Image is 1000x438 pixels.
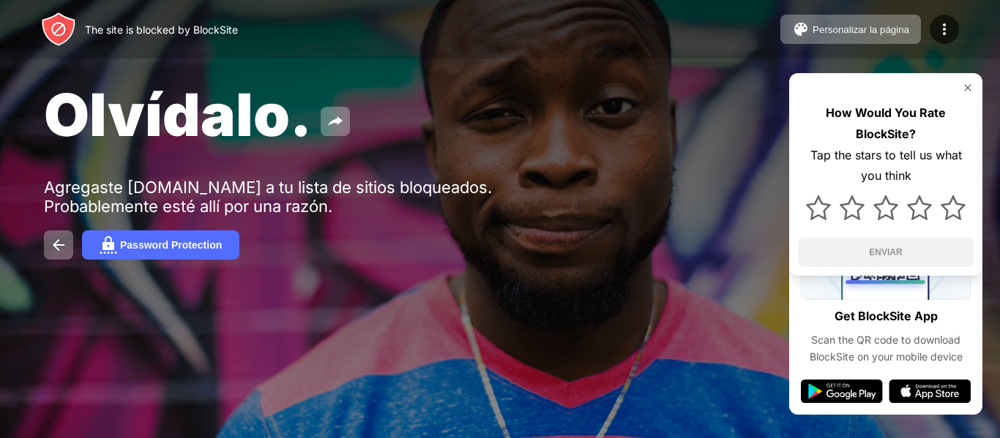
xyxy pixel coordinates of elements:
[100,236,117,254] img: password.svg
[873,195,898,220] img: star.svg
[327,113,344,130] img: share.svg
[806,195,831,220] img: star.svg
[798,145,974,187] div: Tap the stars to tell us what you think
[936,20,953,38] img: menu-icon.svg
[44,79,312,150] span: Olvídalo.
[798,238,974,267] button: ENVIAR
[907,195,932,220] img: star.svg
[889,380,971,403] img: app-store.svg
[792,20,810,38] img: pallet.svg
[780,15,921,44] button: Personalizar la página
[85,23,238,36] div: The site is blocked by BlockSite
[941,195,966,220] img: star.svg
[50,236,67,254] img: back.svg
[813,24,909,35] div: Personalizar la página
[41,12,76,47] img: header-logo.svg
[962,82,974,94] img: rate-us-close.svg
[840,195,865,220] img: star.svg
[44,178,496,216] div: Agregaste [DOMAIN_NAME] a tu lista de sitios bloqueados. Probablemente esté allí por una razón.
[801,380,883,403] img: google-play.svg
[798,102,974,145] div: How Would You Rate BlockSite?
[82,230,239,260] button: Password Protection
[801,332,971,365] div: Scan the QR code to download BlockSite on your mobile device
[120,239,222,251] div: Password Protection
